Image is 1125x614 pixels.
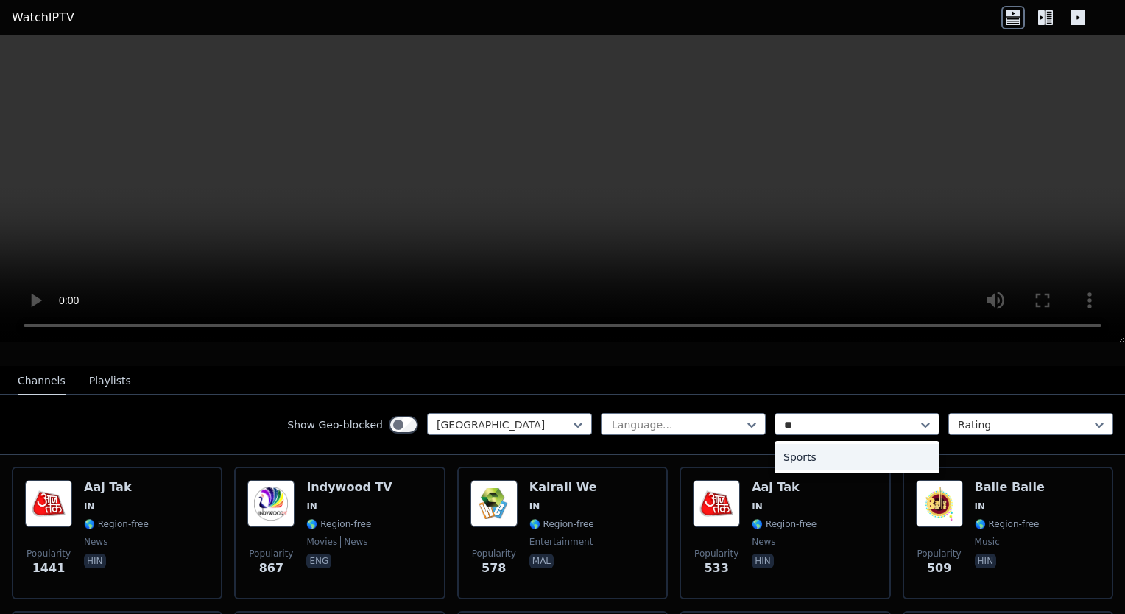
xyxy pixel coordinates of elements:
span: movies [306,536,337,548]
span: IN [306,501,317,512]
span: 509 [927,560,951,577]
span: Popularity [249,548,293,560]
p: eng [306,554,331,568]
span: IN [529,501,540,512]
img: Kairali We [470,480,518,527]
p: mal [529,554,554,568]
span: Popularity [472,548,516,560]
span: news [340,536,367,548]
p: hin [975,554,997,568]
button: Playlists [89,367,131,395]
img: Aaj Tak [25,480,72,527]
button: Channels [18,367,66,395]
span: IN [752,501,763,512]
img: Balle Balle [916,480,963,527]
h6: Aaj Tak [752,480,817,495]
span: IN [84,501,95,512]
span: Popularity [917,548,962,560]
label: Show Geo-blocked [287,417,383,432]
span: Popularity [27,548,71,560]
span: 🌎 Region-free [975,518,1040,530]
p: hin [84,554,106,568]
span: 533 [704,560,728,577]
span: 1441 [32,560,66,577]
img: Indywood TV [247,480,295,527]
span: 🌎 Region-free [306,518,371,530]
span: 🌎 Region-free [752,518,817,530]
h6: Kairali We [529,480,597,495]
h6: Balle Balle [975,480,1045,495]
span: Popularity [694,548,738,560]
span: entertainment [529,536,593,548]
span: IN [975,501,986,512]
span: 867 [259,560,283,577]
h6: Aaj Tak [84,480,149,495]
span: 🌎 Region-free [529,518,594,530]
h6: Indywood TV [306,480,392,495]
img: Aaj Tak [693,480,740,527]
div: Sports [775,444,939,470]
a: WatchIPTV [12,9,74,27]
span: music [975,536,1000,548]
span: 578 [482,560,506,577]
span: news [84,536,107,548]
span: news [752,536,775,548]
span: 🌎 Region-free [84,518,149,530]
p: hin [752,554,774,568]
